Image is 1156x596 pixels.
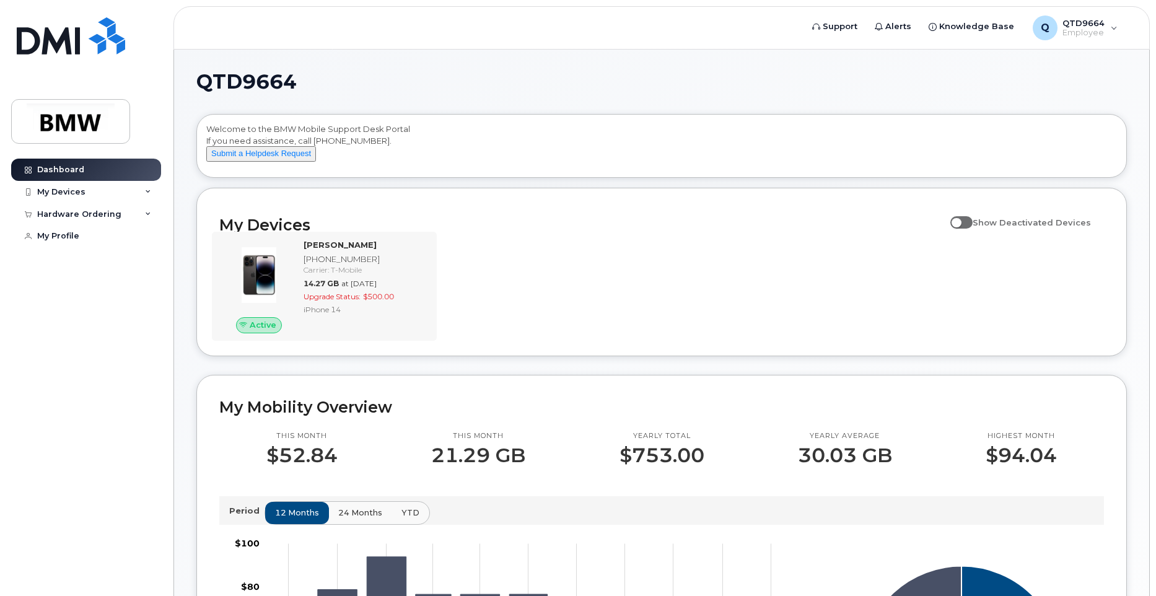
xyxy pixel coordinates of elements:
[798,444,892,467] p: 30.03 GB
[206,146,316,162] button: Submit a Helpdesk Request
[950,211,960,221] input: Show Deactivated Devices
[341,279,377,288] span: at [DATE]
[798,431,892,441] p: Yearly average
[431,444,525,467] p: 21.29 GB
[304,265,424,275] div: Carrier: T-Mobile
[986,431,1057,441] p: Highest month
[266,431,338,441] p: This month
[304,240,377,250] strong: [PERSON_NAME]
[206,123,1117,173] div: Welcome to the BMW Mobile Support Desk Portal If you need assistance, call [PHONE_NUMBER].
[620,444,704,467] p: $753.00
[304,279,339,288] span: 14.27 GB
[206,148,316,158] a: Submit a Helpdesk Request
[986,444,1057,467] p: $94.04
[973,217,1091,227] span: Show Deactivated Devices
[363,292,394,301] span: $500.00
[304,292,361,301] span: Upgrade Status:
[241,581,260,592] tspan: $80
[620,431,704,441] p: Yearly total
[338,507,382,519] span: 24 months
[229,245,289,305] img: image20231002-3703462-njx0qo.jpeg
[219,398,1104,416] h2: My Mobility Overview
[219,216,944,234] h2: My Devices
[196,72,297,91] span: QTD9664
[219,239,429,333] a: Active[PERSON_NAME][PHONE_NUMBER]Carrier: T-Mobile14.27 GBat [DATE]Upgrade Status:$500.00iPhone 14
[431,431,525,441] p: This month
[235,538,260,549] tspan: $100
[266,444,338,467] p: $52.84
[250,319,276,331] span: Active
[1102,542,1147,587] iframe: Messenger Launcher
[229,505,265,517] p: Period
[304,253,424,265] div: [PHONE_NUMBER]
[401,507,419,519] span: YTD
[304,304,424,315] div: iPhone 14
